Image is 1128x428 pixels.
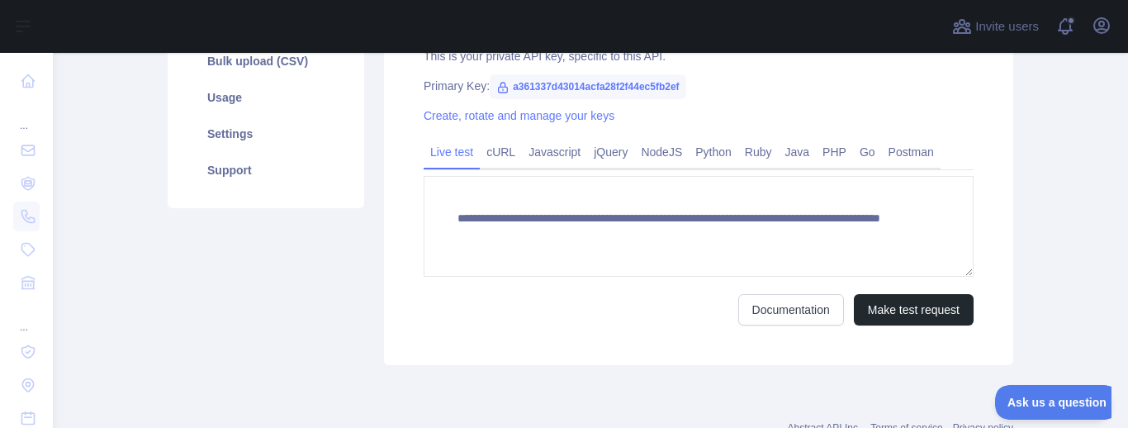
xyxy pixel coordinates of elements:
[522,139,587,165] a: Javascript
[187,152,344,188] a: Support
[187,116,344,152] a: Settings
[975,17,1039,36] span: Invite users
[949,13,1042,40] button: Invite users
[853,139,882,165] a: Go
[587,139,634,165] a: jQuery
[13,99,40,132] div: ...
[854,294,974,326] button: Make test request
[779,139,817,165] a: Java
[424,78,974,94] div: Primary Key:
[424,109,614,122] a: Create, rotate and manage your keys
[424,48,974,64] div: This is your private API key, specific to this API.
[816,139,853,165] a: PHP
[187,43,344,79] a: Bulk upload (CSV)
[689,139,738,165] a: Python
[490,74,686,99] span: a361337d43014acfa28f2f44ec5fb2ef
[424,139,480,165] a: Live test
[995,385,1111,420] iframe: Toggle Customer Support
[634,139,689,165] a: NodeJS
[480,139,522,165] a: cURL
[738,139,779,165] a: Ruby
[738,294,844,326] a: Documentation
[13,301,40,334] div: ...
[187,79,344,116] a: Usage
[882,139,941,165] a: Postman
